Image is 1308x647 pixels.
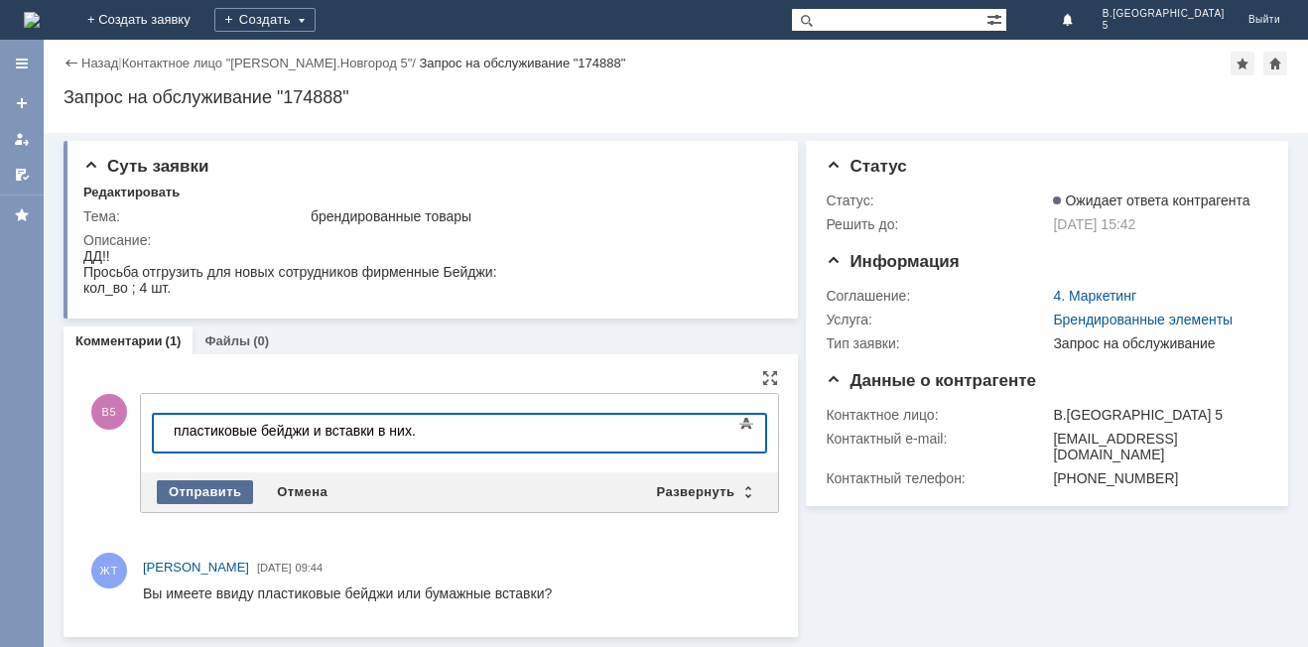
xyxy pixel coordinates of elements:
[1053,470,1259,486] div: [PHONE_NUMBER]
[91,394,127,430] span: В5
[1053,431,1259,462] div: [EMAIL_ADDRESS][DOMAIN_NAME]
[204,333,250,348] a: Файлы
[166,333,182,348] div: (1)
[1053,312,1233,327] a: Брендированные элементы
[1103,8,1225,20] span: В.[GEOGRAPHIC_DATA]
[734,412,758,436] span: Показать панель инструментов
[1053,288,1136,304] a: 4. Маркетинг
[257,562,292,574] span: [DATE]
[6,159,38,191] a: Мои согласования
[24,12,40,28] img: logo
[118,55,121,69] div: |
[83,208,307,224] div: Тема:
[122,56,413,70] a: Контактное лицо "[PERSON_NAME].Новгород 5"
[1053,407,1259,423] div: В.[GEOGRAPHIC_DATA] 5
[986,9,1006,28] span: Расширенный поиск
[826,288,1049,304] div: Соглашение:
[75,333,163,348] a: Комментарии
[83,232,775,248] div: Описание:
[826,470,1049,486] div: Контактный телефон:
[826,157,906,176] span: Статус
[6,87,38,119] a: Создать заявку
[83,157,208,176] span: Суть заявки
[762,370,778,386] div: На всю страницу
[214,8,316,32] div: Создать
[1103,20,1225,32] span: 5
[826,431,1049,447] div: Контактный e-mail:
[826,193,1049,208] div: Статус:
[1053,216,1135,232] span: [DATE] 15:42
[1053,335,1259,351] div: Запрос на обслуживание
[826,335,1049,351] div: Тип заявки:
[826,216,1049,232] div: Решить до:
[143,560,249,575] span: [PERSON_NAME]
[64,87,1288,107] div: Запрос на обслуживание "174888"
[6,123,38,155] a: Мои заявки
[253,333,269,348] div: (0)
[826,252,959,271] span: Информация
[1053,193,1249,208] span: Ожидает ответа контрагента
[1231,52,1254,75] div: Добавить в избранное
[826,407,1049,423] div: Контактное лицо:
[826,312,1049,327] div: Услуга:
[1263,52,1287,75] div: Сделать домашней страницей
[296,562,324,574] span: 09:44
[122,56,420,70] div: /
[826,371,1036,390] span: Данные о контрагенте
[81,56,118,70] a: Назад
[8,8,290,24] div: пластиковые бейджи и вставки в них.
[83,185,180,200] div: Редактировать
[311,208,771,224] div: брендированные товары
[24,12,40,28] a: Перейти на домашнюю страницу
[143,558,249,578] a: [PERSON_NAME]
[420,56,626,70] div: Запрос на обслуживание "174888"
